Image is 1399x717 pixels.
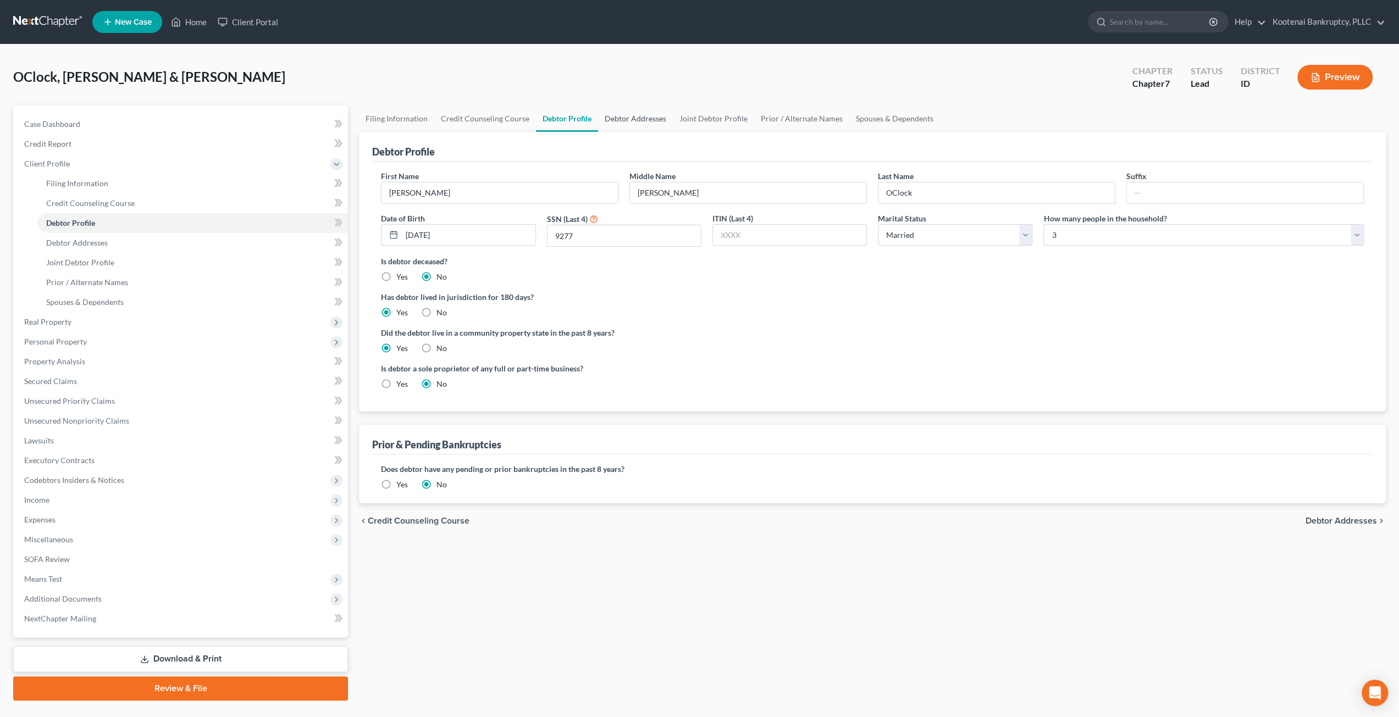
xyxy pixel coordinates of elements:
[15,134,348,154] a: Credit Report
[548,225,701,246] input: XXXX
[15,411,348,431] a: Unsecured Nonpriority Claims
[381,213,425,224] label: Date of Birth
[24,436,54,445] span: Lawsuits
[13,69,285,85] span: OClock, [PERSON_NAME] & [PERSON_NAME]
[37,292,348,312] a: Spouses & Dependents
[15,371,348,391] a: Secured Claims
[396,343,408,354] label: Yes
[24,495,49,504] span: Income
[1297,65,1373,90] button: Preview
[713,225,866,246] input: XXXX
[46,297,124,307] span: Spouses & Dependents
[359,516,469,525] button: chevron_left Credit Counseling Course
[1190,65,1223,77] div: Status
[15,391,348,411] a: Unsecured Priority Claims
[1126,170,1147,182] label: Suffix
[24,376,77,386] span: Secured Claims
[24,357,85,366] span: Property Analysis
[15,352,348,371] a: Property Analysis
[372,145,435,158] div: Debtor Profile
[436,307,447,318] label: No
[24,594,102,603] span: Additional Documents
[1132,65,1173,77] div: Chapter
[434,105,536,132] a: Credit Counseling Course
[1306,516,1386,525] button: Debtor Addresses chevron_right
[24,159,70,168] span: Client Profile
[673,105,754,132] a: Joint Debtor Profile
[46,258,114,267] span: Joint Debtor Profile
[24,455,95,465] span: Executory Contracts
[754,105,849,132] a: Prior / Alternate Names
[381,463,1364,475] label: Does debtor have any pending or prior bankruptcies in the past 8 years?
[381,182,618,203] input: --
[359,105,434,132] a: Filing Information
[115,18,152,26] span: New Case
[24,139,71,148] span: Credit Report
[381,327,1364,338] label: Did the debtor live in a community property state in the past 8 years?
[46,218,95,227] span: Debtor Profile
[24,535,73,544] span: Miscellaneous
[46,179,108,188] span: Filing Information
[1377,516,1386,525] i: chevron_right
[849,105,940,132] a: Spouses & Dependents
[372,438,501,451] div: Prior & Pending Bankruptcies
[630,182,866,203] input: M.I
[15,609,348,629] a: NextChapter Mailing
[24,416,129,425] span: Unsecured Nonpriority Claims
[1190,77,1223,90] div: Lead
[37,273,348,292] a: Prior / Alternate Names
[878,213,926,224] label: Marital Status
[381,363,867,374] label: Is debtor a sole proprietor of any full or part-time business?
[396,379,408,390] label: Yes
[381,291,1364,303] label: Has debtor lived in jurisdiction for 180 days?
[1110,12,1210,32] input: Search by name...
[24,337,87,346] span: Personal Property
[396,479,408,490] label: Yes
[1127,182,1363,203] input: --
[24,475,124,485] span: Codebtors Insiders & Notices
[15,114,348,134] a: Case Dashboard
[396,271,408,282] label: Yes
[598,105,673,132] a: Debtor Addresses
[24,515,56,524] span: Expenses
[396,307,408,318] label: Yes
[381,170,419,182] label: First Name
[1240,77,1280,90] div: ID
[368,516,469,525] span: Credit Counseling Course
[878,170,914,182] label: Last Name
[24,614,96,623] span: NextChapter Mailing
[436,271,447,282] label: No
[1165,78,1170,88] span: 7
[1043,213,1166,224] label: How many people in the household?
[13,646,348,672] a: Download & Print
[37,193,348,213] a: Credit Counseling Course
[13,676,348,701] a: Review & File
[436,479,447,490] label: No
[1240,65,1280,77] div: District
[15,451,348,470] a: Executory Contracts
[46,238,108,247] span: Debtor Addresses
[359,516,368,525] i: chevron_left
[24,119,80,129] span: Case Dashboard
[46,198,135,208] span: Credit Counseling Course
[1132,77,1173,90] div: Chapter
[37,213,348,233] a: Debtor Profile
[24,574,62,583] span: Means Test
[629,170,676,182] label: Middle Name
[24,317,71,326] span: Real Property
[46,277,128,287] span: Prior / Alternate Names
[212,12,284,32] a: Client Portal
[165,12,212,32] a: Home
[37,253,348,273] a: Joint Debtor Profile
[712,213,753,224] label: ITIN (Last 4)
[37,233,348,253] a: Debtor Addresses
[878,182,1115,203] input: --
[436,379,447,390] label: No
[24,554,70,564] span: SOFA Review
[1362,680,1388,706] div: Open Intercom Messenger
[37,174,348,193] a: Filing Information
[547,213,588,225] label: SSN (Last 4)
[15,549,348,569] a: SOFA Review
[15,431,348,451] a: Lawsuits
[536,105,598,132] a: Debtor Profile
